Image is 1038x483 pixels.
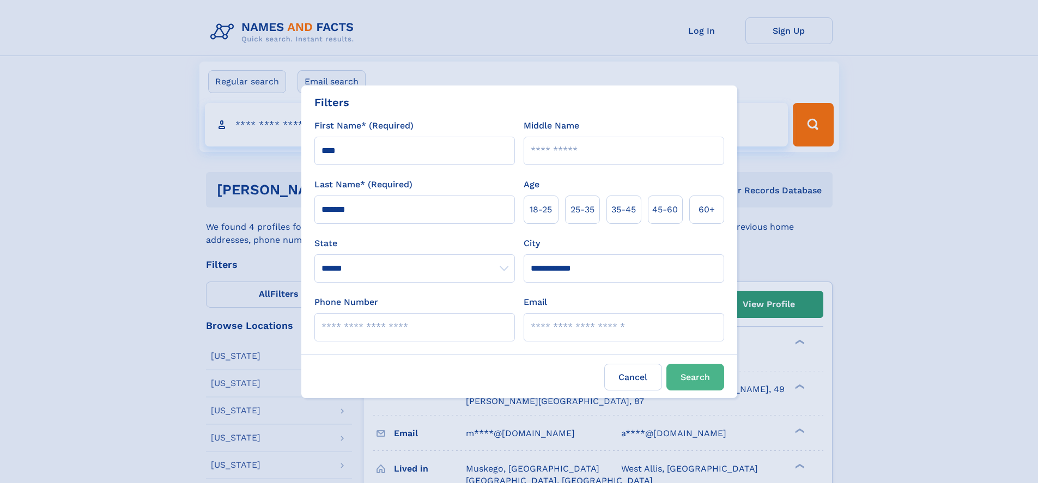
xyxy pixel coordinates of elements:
span: 25‑35 [570,203,594,216]
label: Middle Name [524,119,579,132]
label: City [524,237,540,250]
label: State [314,237,515,250]
label: Last Name* (Required) [314,178,412,191]
label: Cancel [604,364,662,390]
div: Filters [314,94,349,111]
button: Search [666,364,724,390]
label: Email [524,296,547,309]
label: Phone Number [314,296,378,309]
span: 35‑45 [611,203,636,216]
span: 45‑60 [652,203,678,216]
span: 60+ [699,203,715,216]
label: Age [524,178,539,191]
label: First Name* (Required) [314,119,414,132]
span: 18‑25 [530,203,552,216]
